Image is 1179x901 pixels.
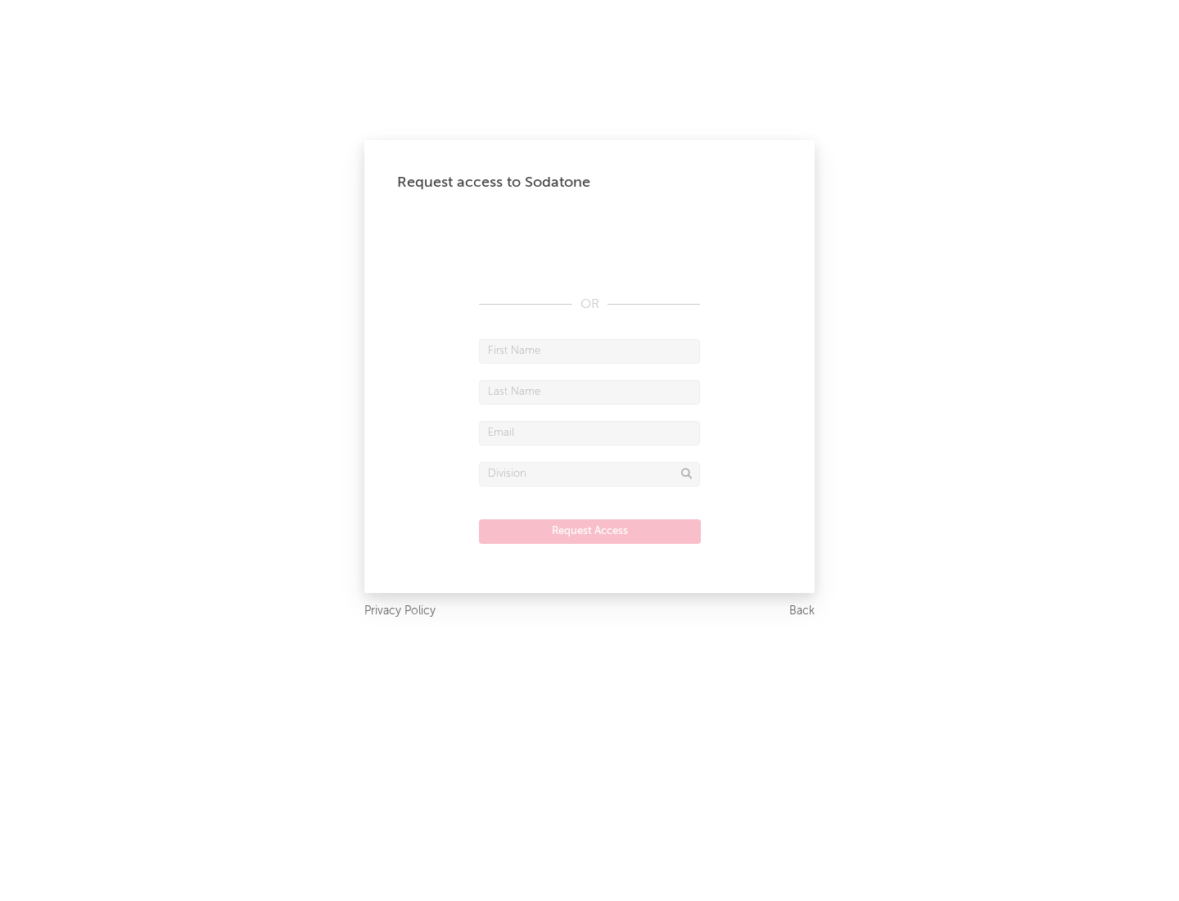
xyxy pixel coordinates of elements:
div: Request access to Sodatone [397,173,782,192]
a: Privacy Policy [364,601,436,622]
div: OR [479,295,700,315]
input: First Name [479,339,700,364]
input: Division [479,462,700,487]
input: Email [479,421,700,446]
input: Last Name [479,380,700,405]
a: Back [789,601,815,622]
button: Request Access [479,519,701,544]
